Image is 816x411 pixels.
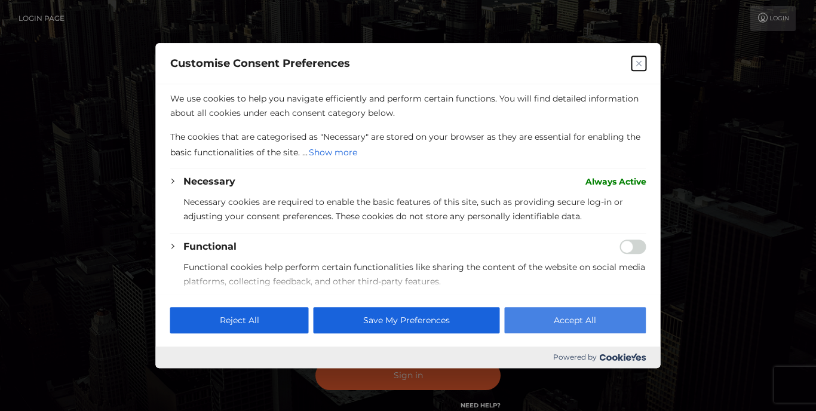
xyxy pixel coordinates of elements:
button: Necessary [183,174,235,189]
div: Powered by [156,346,661,368]
input: Enable Functional [620,240,646,254]
span: Customise Consent Preferences [170,56,350,70]
span: Always Active [585,174,646,189]
button: Accept All [504,307,646,333]
div: Customise Consent Preferences [156,43,661,368]
p: Necessary cookies are required to enable the basic features of this site, such as providing secur... [183,195,646,223]
button: Show more [308,144,358,161]
button: Save My Preferences [314,307,499,333]
button: Close [632,56,646,70]
p: Functional cookies help perform certain functionalities like sharing the content of the website o... [183,260,646,289]
p: We use cookies to help you navigate efficiently and perform certain functions. You will find deta... [170,91,646,120]
img: Close [636,60,642,66]
p: The cookies that are categorised as "Necessary" are stored on your browser as they are essential ... [170,130,646,161]
button: Reject All [170,307,309,333]
img: Cookieyes logo [600,353,646,361]
button: Functional [183,240,237,254]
